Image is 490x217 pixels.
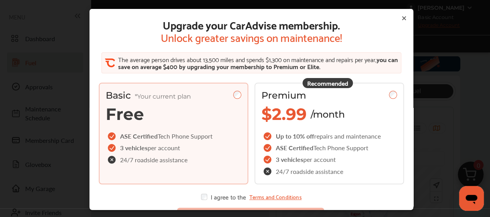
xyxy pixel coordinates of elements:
[108,156,117,164] img: check-cross-icon.c68f34ea.svg
[161,31,342,43] span: Unlock greater savings on maintenance!
[263,156,273,163] img: checkIcon.6d469ec1.svg
[120,132,158,141] span: ASE Certified
[105,58,115,68] img: CA_CheckIcon.cf4f08d4.svg
[311,108,345,120] span: /month
[276,132,314,141] span: Up to 10% off
[158,132,213,141] span: Tech Phone Support
[120,156,187,163] span: 24/7 roadside assistance
[314,132,381,141] span: repairs and maintenance
[303,155,336,164] span: per account
[313,143,368,152] span: Tech Phone Support
[118,54,376,64] span: The average person drives about 13,500 miles and spends $1,300 on maintenance and repairs per year,
[106,104,144,124] span: Free
[261,104,307,124] span: $2.99
[263,167,273,175] img: check-cross-icon.c68f34ea.svg
[303,78,353,88] div: Recommended
[263,132,273,140] img: checkIcon.6d469ec1.svg
[459,186,484,211] iframe: Button to launch messaging window
[135,93,191,100] span: *Your current plan
[118,54,397,71] span: you can save on average $400 by upgrading your membership to Premium or Elite.
[120,143,148,152] span: 3 vehicles
[261,90,306,101] span: Premium
[108,144,117,152] img: checkIcon.6d469ec1.svg
[108,132,117,140] img: checkIcon.6d469ec1.svg
[106,90,191,101] span: Basic
[249,194,301,200] a: Terms and Conditions
[276,168,343,174] span: 24/7 roadside assistance
[276,155,303,164] span: 3 vehicles
[276,143,313,152] span: ASE Certified
[201,194,301,200] div: I agree to the
[161,18,342,31] span: Upgrade your CarAdvise membership.
[263,144,273,152] img: checkIcon.6d469ec1.svg
[148,143,180,152] span: per account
